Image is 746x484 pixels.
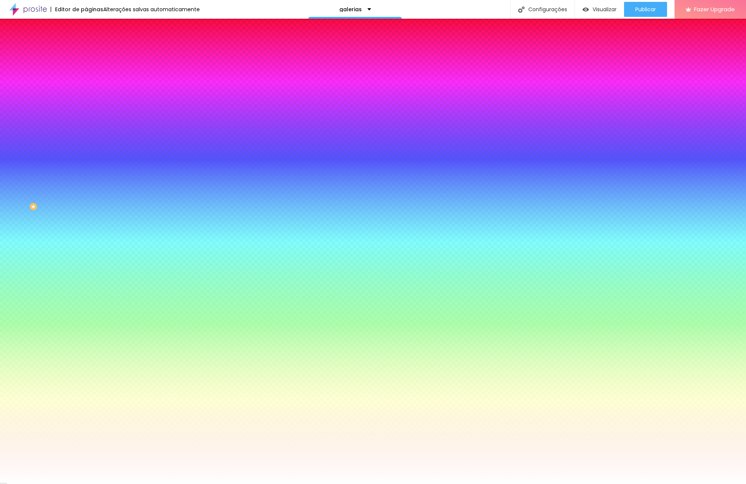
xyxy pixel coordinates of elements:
span: Fazer Upgrade [694,6,735,12]
div: Editor de páginas [51,7,103,12]
img: view-1.svg [583,6,589,13]
div: Alterações salvas automaticamente [103,7,200,12]
button: Visualizar [575,2,624,17]
span: Visualizar [593,6,617,12]
img: Icone [518,6,525,13]
p: galerias [339,7,362,12]
button: Publicar [624,2,667,17]
span: Publicar [635,6,656,12]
